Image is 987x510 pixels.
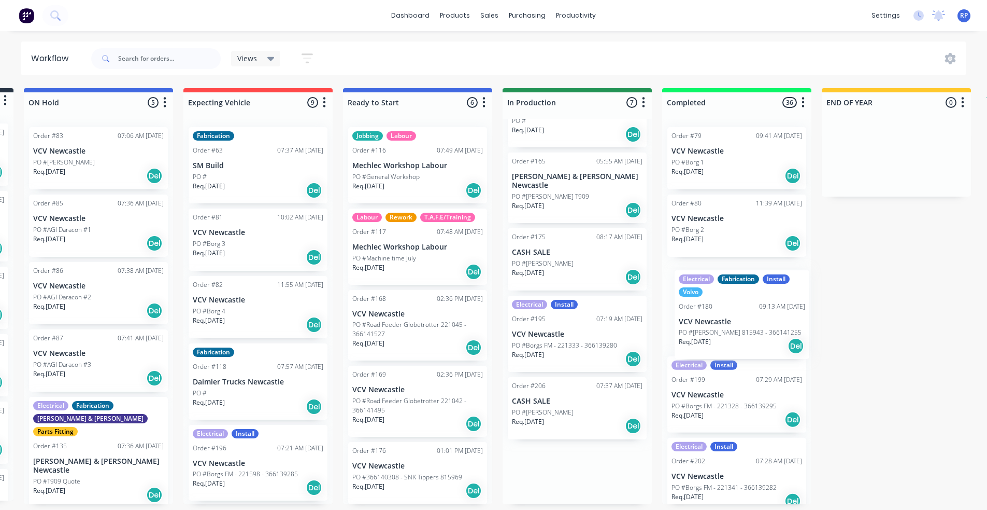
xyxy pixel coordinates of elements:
span: 7 [626,97,637,108]
span: Views [237,53,257,64]
span: 0 [946,97,956,108]
span: 5 [148,97,159,108]
div: purchasing [504,8,551,23]
span: 36 [782,97,797,108]
div: settings [866,8,905,23]
div: Workflow [31,52,74,65]
a: dashboard [386,8,435,23]
input: Search for orders... [118,48,221,69]
div: sales [475,8,504,23]
div: products [435,8,475,23]
input: Enter column name… [188,97,290,108]
div: productivity [551,8,601,23]
img: Factory [19,8,34,23]
span: 6 [467,97,478,108]
input: Enter column name… [667,97,769,108]
input: Enter column name… [28,97,131,108]
input: Enter column name… [826,97,928,108]
input: Enter column name… [348,97,450,108]
span: 9 [307,97,318,108]
span: RP [960,11,968,20]
input: Enter column name… [507,97,609,108]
